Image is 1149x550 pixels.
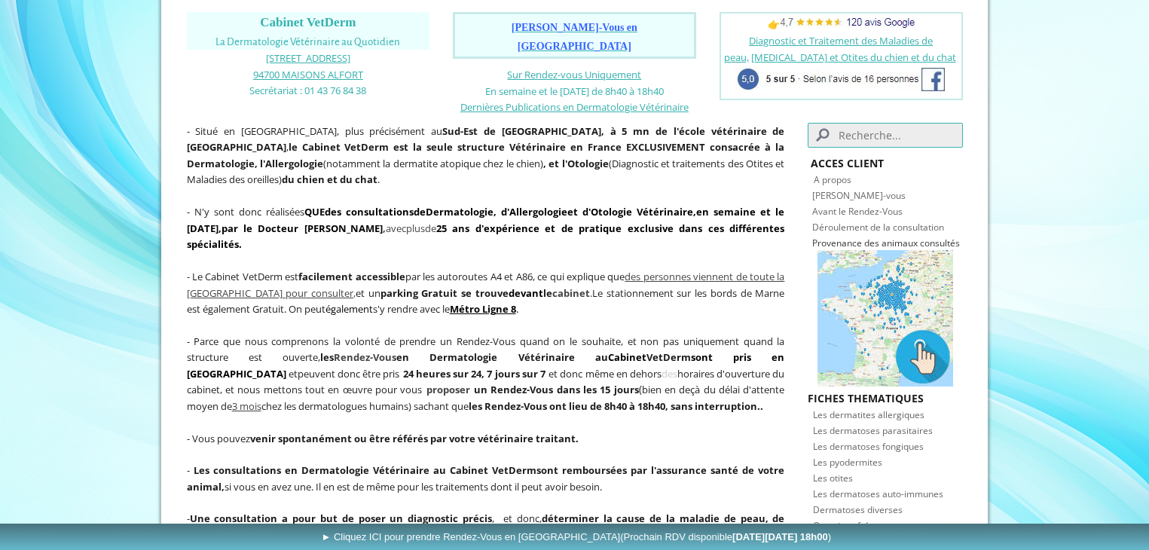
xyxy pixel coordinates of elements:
strong: 24 heures sur 24, 7 jours sur 7 [403,367,545,380]
strong: QUE [304,205,325,218]
a: Les otites [813,470,853,484]
span: plus [406,222,425,235]
span: Rendez-V [334,350,379,364]
span: 94700 MAISONS ALFORT [253,68,363,81]
a: Les dermatoses parasitaires [813,423,933,437]
span: proposer [426,383,470,396]
b: , [222,222,386,235]
a: [MEDICAL_DATA] et Otites du chien et du chat [751,50,956,64]
span: , [218,222,222,235]
a: Otologie Vétérin [591,205,674,218]
a: Diagnostic et Traitement des Maladies de peau, [724,34,934,64]
span: Questions fréquentes [813,519,903,532]
span: avec de [187,205,785,251]
span: [STREET_ADDRESS] [266,51,350,65]
span: - Le Cabinet VetDerm est par les autoroutes A4 et A86, ce qui explique que et un Le stationnement... [187,270,785,316]
span: . [590,286,592,300]
strong: ACCES CLIENT [811,156,884,170]
a: A propos [814,173,851,186]
span: ► Cliquez ICI pour prendre Rendez-Vous en [GEOGRAPHIC_DATA] [321,531,831,542]
span: Les pyodermites [813,456,882,469]
span: 👉 [768,17,915,31]
span: Les dermatites allergiques [813,408,924,421]
a: Déroulement de la consultation [812,221,944,234]
a: [STREET_ADDRESS] [266,50,350,65]
strong: les [320,350,396,364]
strong: un Rendez-Vous dans les 15 jours [474,383,639,396]
span: , [187,270,785,300]
strong: Sud-Est de [GEOGRAPHIC_DATA], à 5 mn de l'école vétérinaire de [GEOGRAPHIC_DATA] [187,124,785,154]
span: parking Gratuit se trouve le [380,286,590,300]
a: Sur Rendez-vous Uniquement [507,68,641,81]
b: , et l'Otologie [543,157,609,170]
span: cabinet [552,286,590,300]
span: [PERSON_NAME]-Vous en [GEOGRAPHIC_DATA] [512,22,637,52]
span: ou [379,350,392,364]
span: en Dermatologie Vétérinaire au VetDerm [396,350,691,364]
a: 94700 MAISONS ALFORT [253,67,363,81]
span: - [187,463,190,477]
span: Dermatoses diverses [813,503,903,516]
a: Les dermatoses fongiques [813,438,924,453]
a: des personnes viennent de toute la [GEOGRAPHIC_DATA] pour consulter [187,270,785,300]
span: s [392,350,396,364]
span: peuvent donc être pris [298,367,400,380]
a: Métro Ligne 8 [450,302,516,316]
a: Avant le Rendez-Vous [812,205,903,218]
a: Dermatoses diverses [813,502,903,516]
strong: le [289,140,298,154]
input: Search [808,123,962,148]
strong: 25 ans d'expérience et de pratique exclusive dans ces différentes spécialités. [187,222,785,252]
a: [PERSON_NAME]-vous [812,189,906,202]
span: P [812,237,817,249]
strong: des [325,205,341,218]
span: si vous en avez une. Il en est de même pour les traitements dont il peut avoir besoin. [225,480,602,493]
a: 3 mois [232,399,261,413]
span: - N'y sont donc réalisées [187,205,785,251]
span: des [662,367,677,380]
a: Questions fréquentes [813,518,903,532]
span: ) sachant que [408,399,763,413]
span: (Prochain RDV disponible ) [620,531,831,542]
span: Les dermatoses fongiques [813,440,924,453]
strong: de , d' et d' [346,205,674,218]
b: Cabinet VetDerm est la seule structure Vétérinaire en [302,140,584,154]
a: [PERSON_NAME]-Vous en [GEOGRAPHIC_DATA] [512,23,637,52]
a: Allergologie [509,205,567,218]
span: Les dermatoses auto-immunes [813,487,943,500]
strong: FICHES THEMATIQUES [808,391,924,405]
strong: du chien et du chat [282,173,377,186]
span: par le Docteur [PERSON_NAME] [222,222,383,235]
span: . [450,302,518,316]
a: aire [674,205,693,218]
a: consultations [346,205,414,218]
span: des animaux consultés [864,237,960,249]
b: France EXCLUSIVEMENT consacrée à la Dermatologie, l'Allergologie [187,140,785,170]
b: sont remboursées par l'assurance santé de votre animal, [187,463,785,493]
a: Les dermatoses auto-immunes [813,486,943,500]
span: La Dermatologie Vétérinaire au Quotidien [215,36,400,47]
strong: Une consultation a pour but de poser un diagnostic précis [190,512,493,525]
a: Les dermatites allergiques [813,407,924,421]
a: Dermatologie [426,205,494,218]
span: - Situé en [GEOGRAPHIC_DATA], plus précisément au , (notamment la dermatite atopique chez le chie... [187,124,785,187]
b: [DATE][DATE] 18h00 [732,531,828,542]
span: facilement [298,270,353,283]
span: - Parce que nous comprenons la volonté de prendre un Rendez-Vous quand on le souhaite, et non pas... [187,335,785,365]
a: Dernières Publications en Dermatologie Vétérinaire [460,99,689,114]
span: également [325,302,373,316]
span: - Vous pouvez [187,432,579,445]
a: rovenance [817,237,862,249]
span: Secrétariat : 01 43 76 84 38 [249,84,366,97]
span: Les otites [813,472,853,484]
strong: , [693,205,696,218]
strong: accessible [356,270,405,283]
span: et [289,367,298,380]
span: en semaine et le [DATE] [187,205,785,235]
span: Cabinet VetDerm [260,15,356,29]
span: Les dermatoses parasitaires [813,424,933,437]
span: Dernières Publications en Dermatologie Vétérinaire [460,100,689,114]
span: sont pris en [GEOGRAPHIC_DATA] [187,350,785,380]
strong: les Rendez-Vous ont lieu de 8h40 à 18h40, sans interruption.. [469,399,763,413]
